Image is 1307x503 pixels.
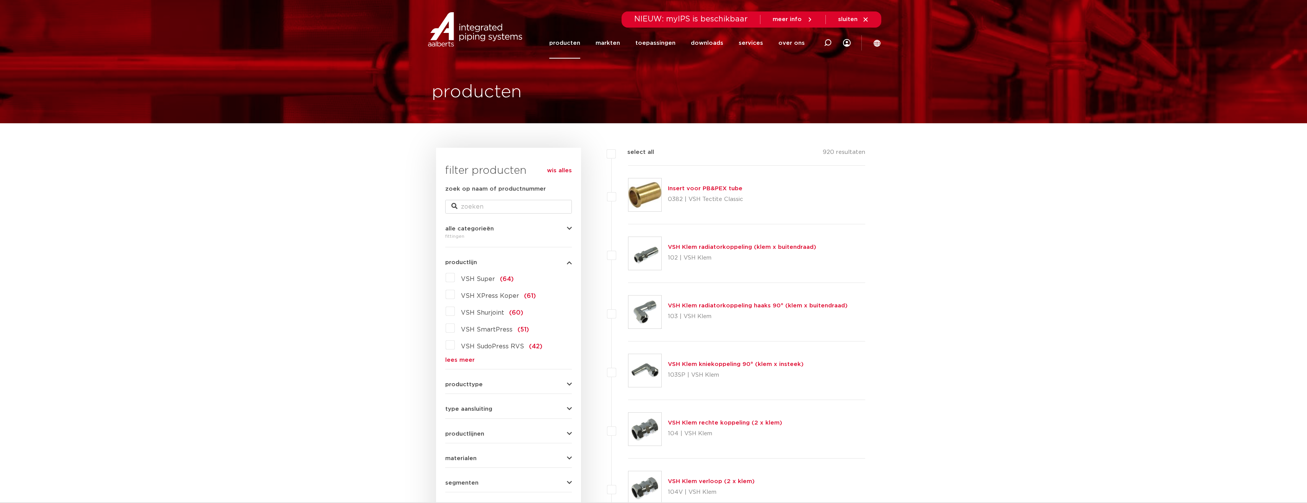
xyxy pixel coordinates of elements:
[445,226,572,232] button: alle categorieën
[445,185,546,194] label: zoek op naam of productnummer
[461,293,519,299] span: VSH XPress Koper
[445,480,572,486] button: segmenten
[509,310,523,316] span: (60)
[628,178,661,211] img: Thumbnail for Insert voor PB&PEX tube
[445,226,494,232] span: alle categorieën
[461,276,495,282] span: VSH Super
[634,15,748,23] span: NIEUW: myIPS is beschikbaar
[668,361,804,367] a: VSH Klem kniekoppeling 90° (klem x insteek)
[445,431,484,437] span: productlijnen
[461,343,524,349] span: VSH SudoPress RVS
[668,420,782,426] a: VSH Klem rechte koppeling (2 x klem)
[445,260,572,265] button: productlijn
[549,28,805,59] nav: Menu
[461,310,504,316] span: VSH Shurjoint
[445,357,572,363] a: lees meer
[461,327,513,333] span: VSH SmartPress
[445,382,483,387] span: producttype
[547,166,572,175] a: wis alles
[843,28,851,59] div: my IPS
[668,303,848,309] a: VSH Klem radiatorkoppeling haaks 90° (klem x buitendraad)
[628,413,661,446] img: Thumbnail for VSH Klem rechte koppeling (2 x klem)
[628,296,661,328] img: Thumbnail for VSH Klem radiatorkoppeling haaks 90° (klem x buitendraad)
[668,186,742,191] a: Insert voor PB&PEX tube
[445,382,572,387] button: producttype
[500,276,514,282] span: (64)
[518,327,529,333] span: (51)
[616,148,654,157] label: select all
[432,80,522,105] h1: producten
[668,252,816,264] p: 102 | VSH Klem
[838,16,858,22] span: sluiten
[668,486,755,498] p: 104V | VSH Klem
[773,16,802,22] span: meer info
[823,148,865,160] p: 920 resultaten
[445,431,572,437] button: productlijnen
[838,16,869,23] a: sluiten
[445,232,572,241] div: fittingen
[445,456,572,461] button: materialen
[668,479,755,484] a: VSH Klem verloop (2 x klem)
[778,28,805,59] a: over ons
[668,193,743,206] p: 0382 | VSH Tectite Classic
[445,406,572,412] button: type aansluiting
[668,244,816,250] a: VSH Klem radiatorkoppeling (klem x buitendraad)
[445,406,492,412] span: type aansluiting
[445,456,477,461] span: materialen
[596,28,620,59] a: markten
[668,369,804,381] p: 103SP | VSH Klem
[445,200,572,214] input: zoeken
[668,310,848,323] p: 103 | VSH Klem
[668,428,782,440] p: 104 | VSH Klem
[628,237,661,270] img: Thumbnail for VSH Klem radiatorkoppeling (klem x buitendraad)
[549,28,580,59] a: producten
[691,28,723,59] a: downloads
[445,163,572,178] h3: filter producten
[739,28,763,59] a: services
[628,354,661,387] img: Thumbnail for VSH Klem kniekoppeling 90° (klem x insteek)
[524,293,536,299] span: (61)
[445,260,477,265] span: productlijn
[773,16,813,23] a: meer info
[445,480,479,486] span: segmenten
[635,28,675,59] a: toepassingen
[529,343,542,349] span: (42)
